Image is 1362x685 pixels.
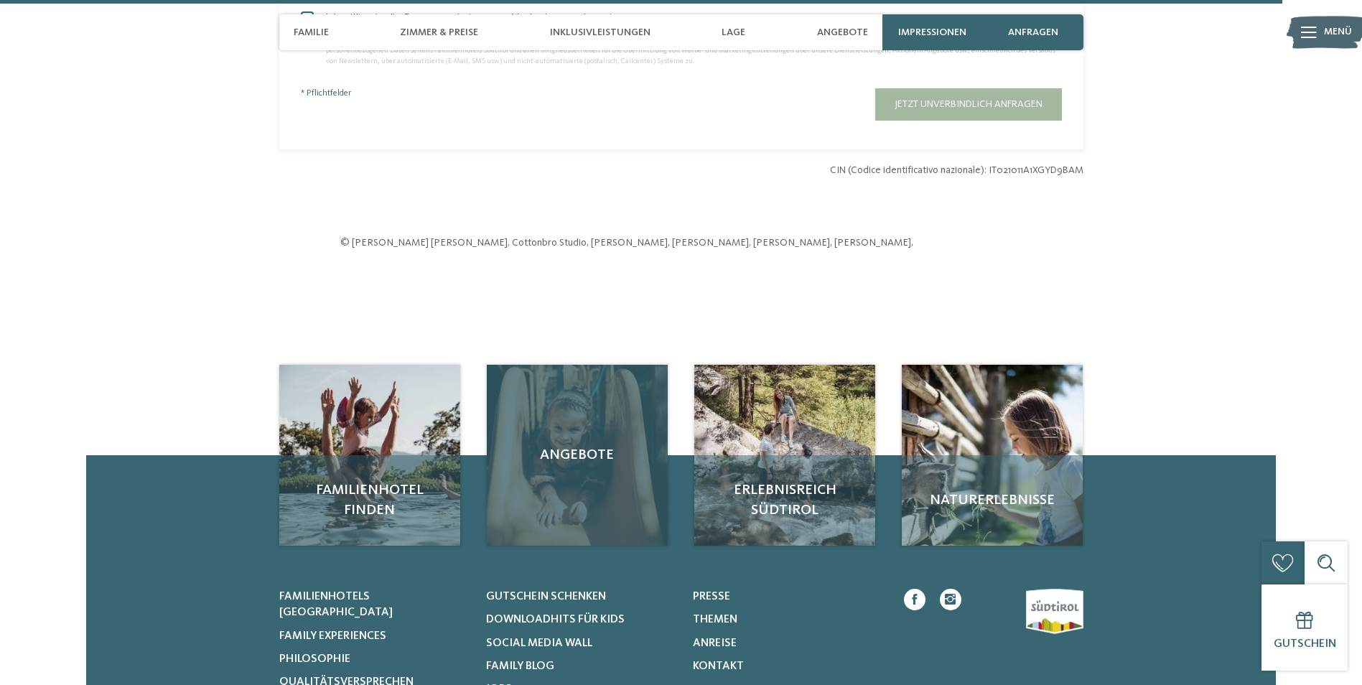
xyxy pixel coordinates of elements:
span: Themen [693,614,737,625]
span: Kontakt [693,661,744,672]
span: Familienhotel finden [294,480,446,521]
span: Family Experiences [279,630,386,642]
a: Gutschein [1261,584,1348,671]
span: Angebote [817,27,868,39]
span: Jetzt unverbindlich anfragen [895,99,1043,109]
span: Presse [693,591,730,602]
a: Anreise [693,635,882,651]
span: Family Blog [486,661,554,672]
span: Downloadhits für Kids [486,614,625,625]
a: Gutschein schenken [486,589,675,605]
span: Gutschein schenken [486,591,606,602]
a: AKI: Alles, was das Kinderherz begehrt Angebote [487,365,668,546]
span: Naturerlebnisse [916,490,1068,511]
span: Zimmer & Preise [400,27,478,39]
a: Presse [693,589,882,605]
a: Familienhotels [GEOGRAPHIC_DATA] [279,589,468,621]
a: Philosophie [279,651,468,667]
span: Angebote [501,445,653,465]
img: AKI: Alles, was das Kinderherz begehrt [902,365,1083,546]
a: Themen [693,612,882,628]
span: Inklusivleistungen [550,27,650,39]
a: Social Media Wall [486,635,675,651]
span: Lage [722,27,745,39]
div: Der Unterfertigte, der die Aufklärung laut gelesen und verstanden hat, stimmt – bezugnehmend auf ... [301,34,1062,67]
a: AKI: Alles, was das Kinderherz begehrt Familienhotel finden [279,365,460,546]
span: Anreise [693,638,737,649]
span: Familie [294,27,329,39]
span: anfragen [1008,27,1058,39]
a: Family Blog [486,658,675,674]
span: Familienhotels [GEOGRAPHIC_DATA] [279,591,393,618]
img: AKI: Alles, was das Kinderherz begehrt [694,365,875,546]
span: Gutschein [1274,638,1336,650]
a: AKI: Alles, was das Kinderherz begehrt Erlebnisreich Südtirol [694,365,875,546]
span: Philosophie [279,653,350,665]
img: AKI: Alles, was das Kinderherz begehrt [279,365,460,546]
input: Ich willige in die Datenverarbeitung zu Marketingzwecken ein. [301,10,304,34]
p: © [PERSON_NAME] [PERSON_NAME], Cottonbro Studio, [PERSON_NAME], [PERSON_NAME], [PERSON_NAME], [PE... [340,236,1022,250]
span: CIN (Codice identificativo nazionale): IT021011A1XGYD9BAM [830,164,1083,178]
a: Downloadhits für Kids [486,612,675,628]
span: Ich willige in die Datenverarbeitung zu Marketingzwecken ein. [312,10,1062,27]
button: Jetzt unverbindlich anfragen [875,88,1062,121]
span: * Pflichtfelder [301,89,351,98]
a: AKI: Alles, was das Kinderherz begehrt Naturerlebnisse [902,365,1083,546]
a: Kontakt [693,658,882,674]
a: Family Experiences [279,628,468,644]
span: Impressionen [898,27,966,39]
span: Erlebnisreich Südtirol [709,480,861,521]
span: Social Media Wall [486,638,592,649]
